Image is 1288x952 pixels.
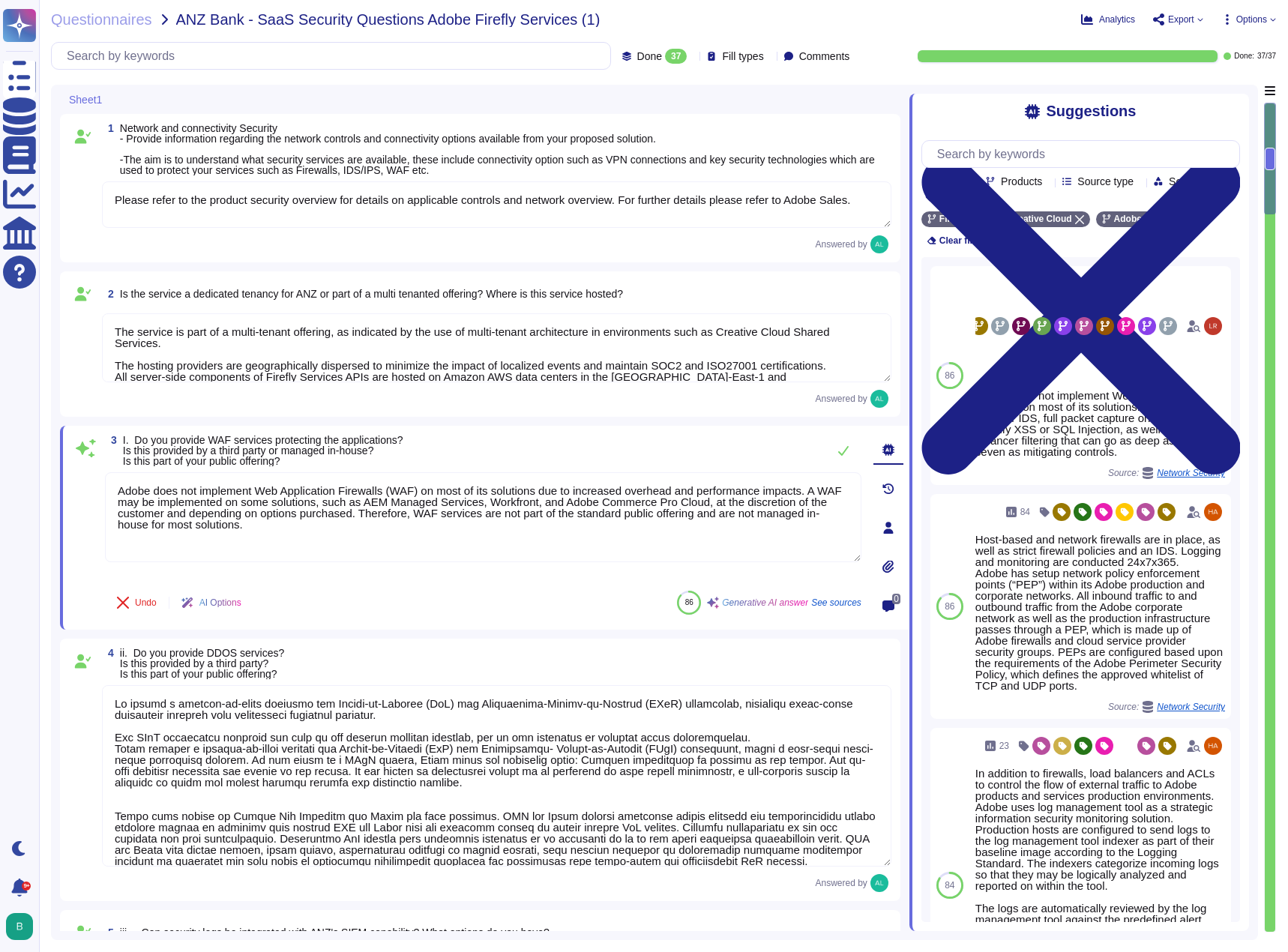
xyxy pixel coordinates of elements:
input: Search by keywords [59,43,610,69]
span: Undo [135,598,157,607]
img: user [870,874,888,892]
span: iii. Can security logs be integrated with ANZ's SIEM capability? What options do you have? [120,927,550,939]
textarea: Please refer to the product security overview for details on applicable controls and network over... [102,181,891,228]
img: user [1204,317,1222,335]
span: Comments [799,51,850,61]
img: user [870,235,888,253]
span: 2 [102,289,114,299]
span: Fill types [722,51,763,61]
button: Analytics [1081,13,1135,25]
span: 3 [105,435,117,445]
span: Answered by [815,240,867,249]
span: 4 [102,648,114,658]
span: 86 [945,602,954,611]
button: Undo [105,588,169,618]
span: Is the service a dedicated tenancy for ANZ or part of a multi tenanted offering? Where is this se... [120,288,623,300]
img: user [1204,737,1222,755]
button: user [3,910,43,943]
span: Done: [1234,52,1254,60]
span: Network Security [1157,702,1225,711]
span: 1 [102,123,114,133]
img: user [6,913,33,940]
span: Done [637,51,662,61]
span: 37 / 37 [1257,52,1276,60]
span: I. Do you provide WAF services protecting the applications? Is this provided by a third party or ... [123,434,403,467]
span: See sources [811,598,861,607]
span: 86 [685,598,693,606]
span: 5 [102,927,114,938]
span: 23 [999,741,1009,750]
img: user [1204,503,1222,521]
span: Answered by [815,879,867,888]
span: Generative AI answer [722,598,808,607]
span: 0 [892,594,900,604]
span: Export [1168,15,1194,24]
span: AI Options [199,598,241,607]
textarea: Lo ipsumd s ametcon-ad-elits doeiusmo tem Incidi-ut-Laboree (DoL) mag Aliquaenima-Minimv-qu-Nostr... [102,685,891,867]
div: 9+ [22,882,31,891]
span: Source: [1108,701,1225,713]
div: 37 [665,49,687,64]
textarea: Adobe does not implement Web Application Firewalls (WAF) on most of its solutions due to increase... [105,472,861,562]
span: Sheet1 [69,94,102,105]
span: ANZ Bank - SaaS Security Questions Adobe Firefly Services (1) [176,12,601,27]
span: Answered by [815,394,867,403]
span: ii. Do you provide DDOS services? Is this provided by a third party? Is this part of your public ... [120,647,284,680]
input: Search by keywords [930,141,1239,167]
span: Analytics [1099,15,1135,24]
span: Questionnaires [51,12,152,27]
div: Host-based and network firewalls are in place, as well as strict firewall policies and an IDS. Lo... [975,534,1225,691]
textarea: The service is part of a multi-tenant offering, as indicated by the use of multi-tenant architect... [102,313,891,382]
span: Options [1236,15,1267,24]
span: 84 [945,881,954,890]
img: user [870,390,888,408]
span: 86 [945,371,954,380]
